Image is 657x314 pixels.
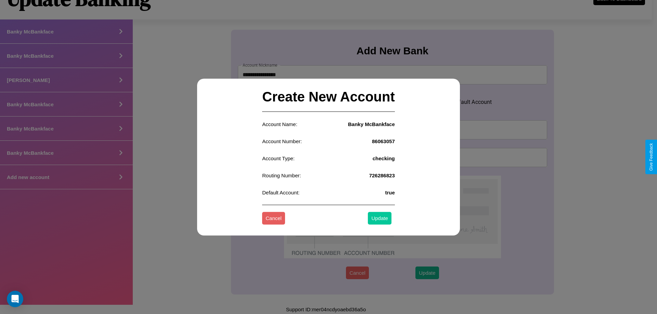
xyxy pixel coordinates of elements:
[262,82,395,112] h2: Create New Account
[262,188,299,197] p: Default Account:
[372,138,395,144] h4: 86063057
[262,120,297,129] p: Account Name:
[368,212,391,225] button: Update
[262,212,285,225] button: Cancel
[373,155,395,161] h4: checking
[262,154,295,163] p: Account Type:
[262,137,302,146] p: Account Number:
[348,121,395,127] h4: Banky McBankface
[369,173,395,178] h4: 726286823
[385,190,395,195] h4: true
[7,291,23,307] div: Open Intercom Messenger
[649,143,654,171] div: Give Feedback
[262,171,301,180] p: Routing Number:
